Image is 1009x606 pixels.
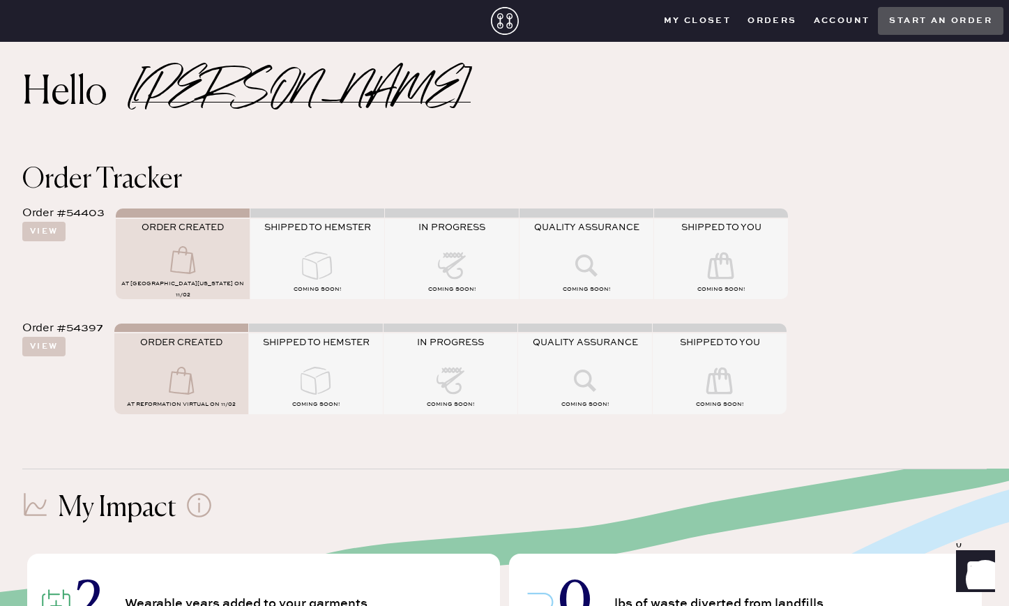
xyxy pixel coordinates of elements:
[22,166,182,194] span: Order Tracker
[418,222,485,233] span: IN PROGRESS
[878,7,1003,35] button: Start an order
[264,222,371,233] span: SHIPPED TO HEMSTER
[805,10,879,31] button: Account
[696,401,743,408] span: COMING SOON!
[417,337,484,348] span: IN PROGRESS
[22,77,132,110] h2: Hello
[655,10,740,31] button: My Closet
[22,337,66,356] button: View
[58,492,176,525] h1: My Impact
[22,320,103,337] div: Order #54397
[680,337,760,348] span: SHIPPED TO YOU
[127,401,236,408] span: AT Reformation Virtual on 11/02
[140,337,222,348] span: ORDER CREATED
[294,286,341,293] span: COMING SOON!
[697,286,745,293] span: COMING SOON!
[22,222,66,241] button: View
[22,205,105,222] div: Order #54403
[563,286,610,293] span: COMING SOON!
[681,222,761,233] span: SHIPPED TO YOU
[561,401,609,408] span: COMING SOON!
[132,84,471,103] h2: [PERSON_NAME]
[263,337,370,348] span: SHIPPED TO HEMSTER
[943,543,1003,603] iframe: Front Chat
[739,10,805,31] button: Orders
[428,286,476,293] span: COMING SOON!
[121,280,244,298] span: AT [GEOGRAPHIC_DATA][US_STATE] on 11/02
[533,337,638,348] span: QUALITY ASSURANCE
[534,222,639,233] span: QUALITY ASSURANCE
[292,401,340,408] span: COMING SOON!
[142,222,224,233] span: ORDER CREATED
[427,401,474,408] span: COMING SOON!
